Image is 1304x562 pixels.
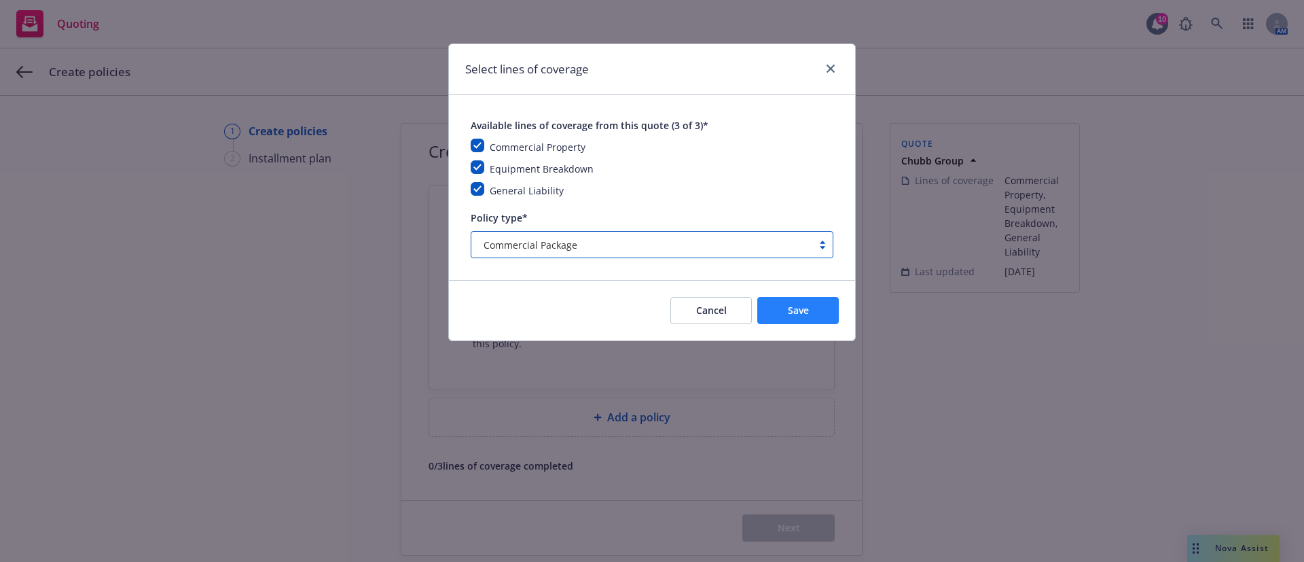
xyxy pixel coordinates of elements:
span: General Liability [490,184,564,197]
a: close [822,60,839,77]
span: Cancel [696,304,727,317]
span: Equipment Breakdown [490,162,594,175]
span: Policy type* [471,211,528,224]
span: Commercial Property [490,141,585,154]
span: Available lines of coverage from this quote (3 of 3)* [471,119,708,132]
button: Cancel [670,297,752,324]
h1: Select lines of coverage [465,60,589,78]
span: Commercial Package [484,238,577,252]
span: Save [788,304,809,317]
button: Save [757,297,839,324]
span: Commercial Package [478,238,805,252]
